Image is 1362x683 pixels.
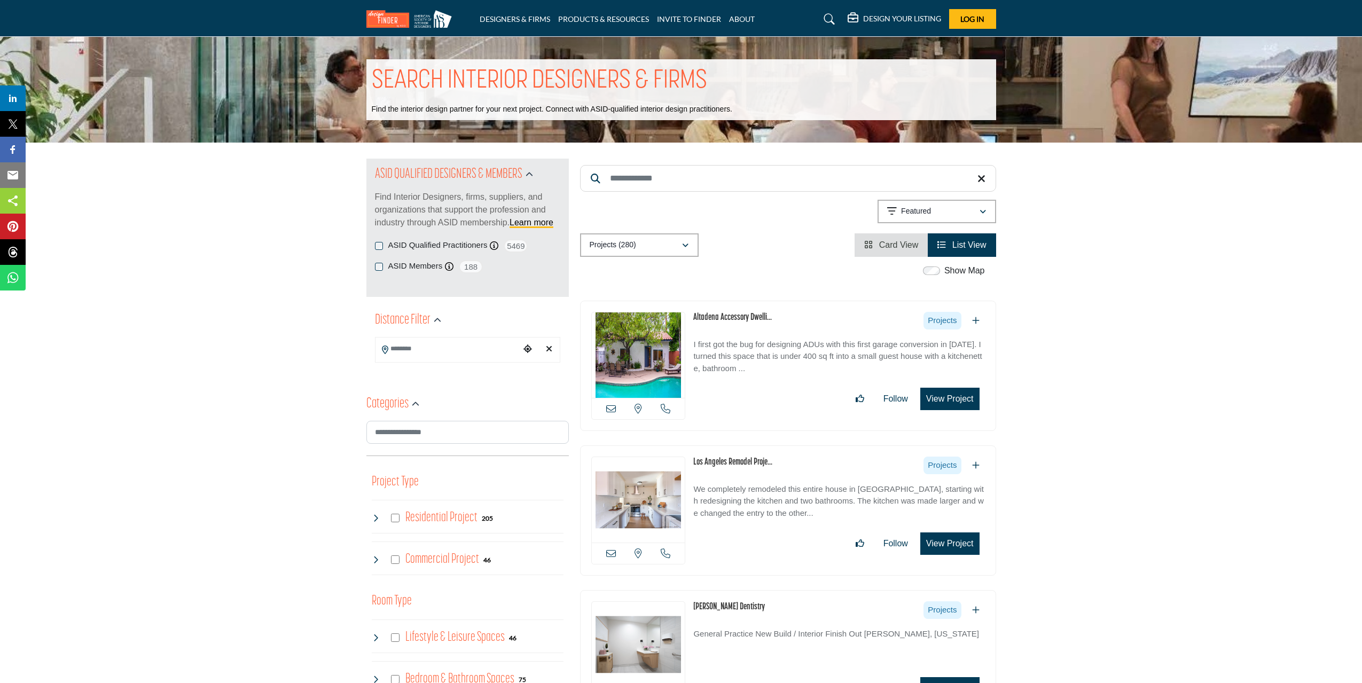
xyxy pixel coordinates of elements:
div: 46 Results For Lifestyle & Leisure Spaces [509,633,516,642]
span: Projects [923,312,961,329]
h5: DESIGN YOUR LISTING [863,14,941,23]
a: INVITE TO FINDER [657,14,721,23]
h4: Residential Project: Types of projects range from simple residential renovations to highly comple... [405,508,478,527]
span: Projects [923,601,961,619]
button: Follow [876,388,915,410]
h3: Altadena Accessory Dwelling Unit (ADU) [693,312,772,324]
button: Project Type [372,472,419,492]
input: Search Location [375,339,520,359]
input: Select Lifestyle & Leisure Spaces checkbox [391,633,400,642]
p: Find the interior design partner for your next project. Connect with ASID-qualified interior desi... [372,104,732,115]
span: Log In [960,14,984,23]
a: ABOUT [729,14,755,23]
a: I first got the bug for designing ADUs with this first garage conversion in [DATE]. I turned this... [693,332,984,375]
div: 205 Results For Residential Project [482,513,493,523]
p: General Practice New Build / Interior Finish Out [PERSON_NAME], [US_STATE] [693,628,984,664]
span: Card View [879,240,919,249]
div: DESIGN YOUR LISTING [848,13,941,26]
label: ASID Members [388,260,443,272]
li: List View [928,233,996,257]
b: 46 [509,634,516,642]
p: Projects (280) [590,240,636,250]
span: List View [952,240,987,249]
h1: SEARCH INTERIOR DESIGNERS & FIRMS [372,65,707,98]
a: We completely remodeled this entire house in [GEOGRAPHIC_DATA], starting with redesigning the kit... [693,477,984,520]
a: Add To List For Project [972,606,980,615]
h3: Los Angeles Remodel Project [693,457,772,469]
a: Altadena Accessory Dwelli... [693,313,772,323]
span: 5469 [504,239,528,253]
a: Search [813,11,842,28]
a: General Practice New Build / Interior Finish Out [PERSON_NAME], [US_STATE] [693,622,984,664]
button: Follow [876,533,915,554]
button: Projects (280) [580,233,699,257]
span: Projects [923,457,961,474]
button: Featured [878,200,996,223]
div: Clear search location [541,338,557,361]
div: 46 Results For Commercial Project [483,555,491,564]
p: We completely remodeled this entire house in [GEOGRAPHIC_DATA], starting with redesigning the kit... [693,483,984,520]
button: Room Type [372,591,412,611]
button: Log In [949,9,996,29]
img: Los Angeles Remodel Project [592,457,685,543]
a: Add To List For Project [972,461,980,470]
div: Choose your current location [520,338,536,361]
button: Like Projects [849,533,871,554]
p: Featured [901,206,931,217]
img: Site Logo [366,10,457,28]
h2: ASID QUALIFIED DESIGNERS & MEMBERS [375,165,522,184]
li: Card View [855,233,928,257]
label: ASID Qualified Practitioners [388,239,488,252]
a: View List [937,240,986,249]
input: Select Commercial Project checkbox [391,555,400,564]
a: Learn more [510,218,553,227]
h3: Ashar Dentistry [693,601,765,614]
a: [PERSON_NAME] Dentistry [693,602,765,612]
p: I first got the bug for designing ADUs with this first garage conversion in [DATE]. I turned this... [693,339,984,375]
h2: Distance Filter [375,311,430,330]
h4: Commercial Project: Involve the design, construction, or renovation of spaces used for business p... [405,550,479,569]
a: DESIGNERS & FIRMS [480,14,550,23]
h2: Categories [366,395,409,414]
input: Search Keyword [580,165,996,192]
button: View Project [920,532,980,555]
img: Altadena Accessory Dwelling Unit (ADU) [592,312,685,398]
a: Add To List For Project [972,316,980,325]
button: Like Projects [849,388,871,410]
input: ASID Qualified Practitioners checkbox [375,242,383,250]
a: PRODUCTS & RESOURCES [558,14,649,23]
span: 188 [459,260,483,273]
a: Los Angeles Remodel Proje... [693,458,772,467]
b: 46 [483,556,491,564]
b: 205 [482,515,493,522]
a: View Card [864,240,918,249]
button: View Project [920,388,980,410]
input: Search Category [366,421,569,444]
p: Find Interior Designers, firms, suppliers, and organizations that support the profession and indu... [375,191,560,229]
label: Show Map [944,264,985,277]
input: Select Residential Project checkbox [391,514,400,522]
input: ASID Members checkbox [375,263,383,271]
h4: Lifestyle & Leisure Spaces: Lifestyle & Leisure Spaces [405,628,505,647]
